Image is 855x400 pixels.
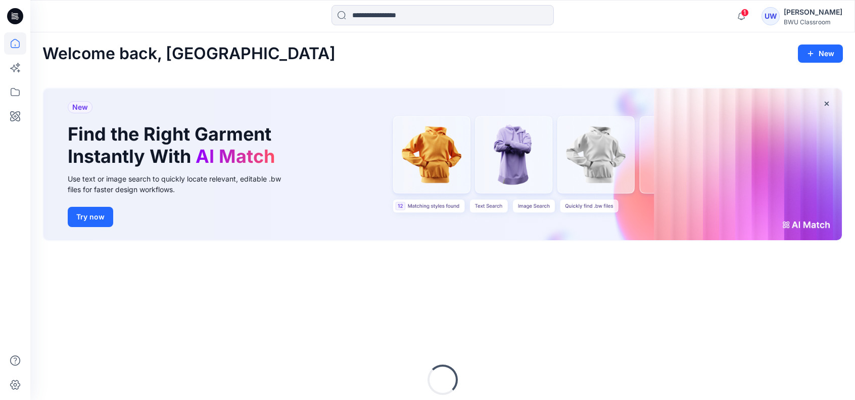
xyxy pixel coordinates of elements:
span: 1 [741,9,749,17]
h1: Find the Right Garment Instantly With [68,123,280,167]
span: New [72,101,88,113]
div: Use text or image search to quickly locate relevant, editable .bw files for faster design workflows. [68,173,295,195]
button: Try now [68,207,113,227]
span: AI Match [196,145,275,167]
div: UW [762,7,780,25]
h2: Welcome back, [GEOGRAPHIC_DATA] [42,45,336,63]
button: New [798,45,843,63]
div: BWU Classroom [784,18,842,26]
div: [PERSON_NAME] [784,6,842,18]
